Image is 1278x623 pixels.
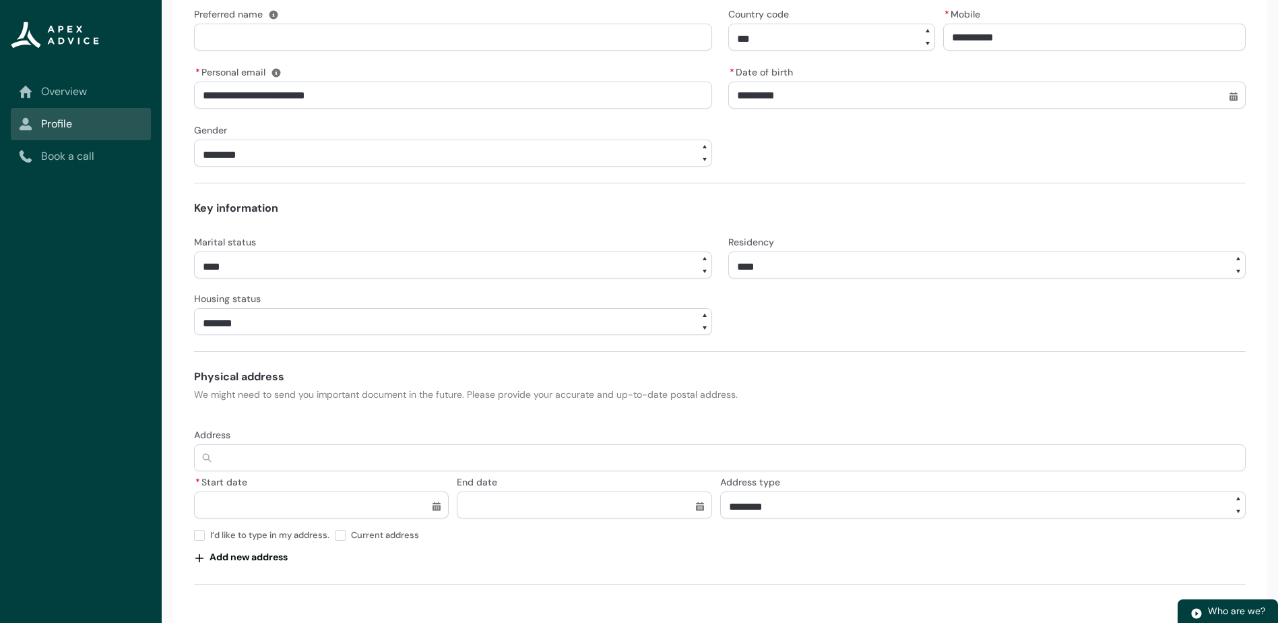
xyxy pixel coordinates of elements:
[19,84,143,100] a: Overview
[195,476,200,488] abbr: required
[194,63,271,79] label: Personal email
[730,66,734,78] abbr: required
[194,546,288,568] button: Add new address
[1190,607,1203,620] img: play.svg
[194,5,268,21] label: Preferred name
[195,66,200,78] abbr: required
[945,8,949,20] abbr: required
[194,124,227,136] span: Gender
[210,527,335,541] span: I’d like to type in my address.
[728,63,798,79] label: Date of birth
[194,388,1246,401] p: We might need to send you important document in the future. Please provide your accurate and up-t...
[11,22,99,49] img: Apex Advice Group
[194,425,236,442] label: Address
[194,473,253,489] label: Start date
[351,527,424,541] span: Current address
[720,476,780,488] span: Address type
[943,5,986,21] label: Mobile
[728,8,789,20] span: Country code
[194,200,1246,216] h4: Key information
[11,76,151,173] nav: Sub page
[194,369,1246,385] h4: Physical address
[194,293,261,305] span: Housing status
[1208,605,1265,617] span: Who are we?
[457,473,503,489] label: End date
[194,236,256,248] span: Marital status
[19,148,143,165] a: Book a call
[19,116,143,132] a: Profile
[728,236,774,248] span: Residency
